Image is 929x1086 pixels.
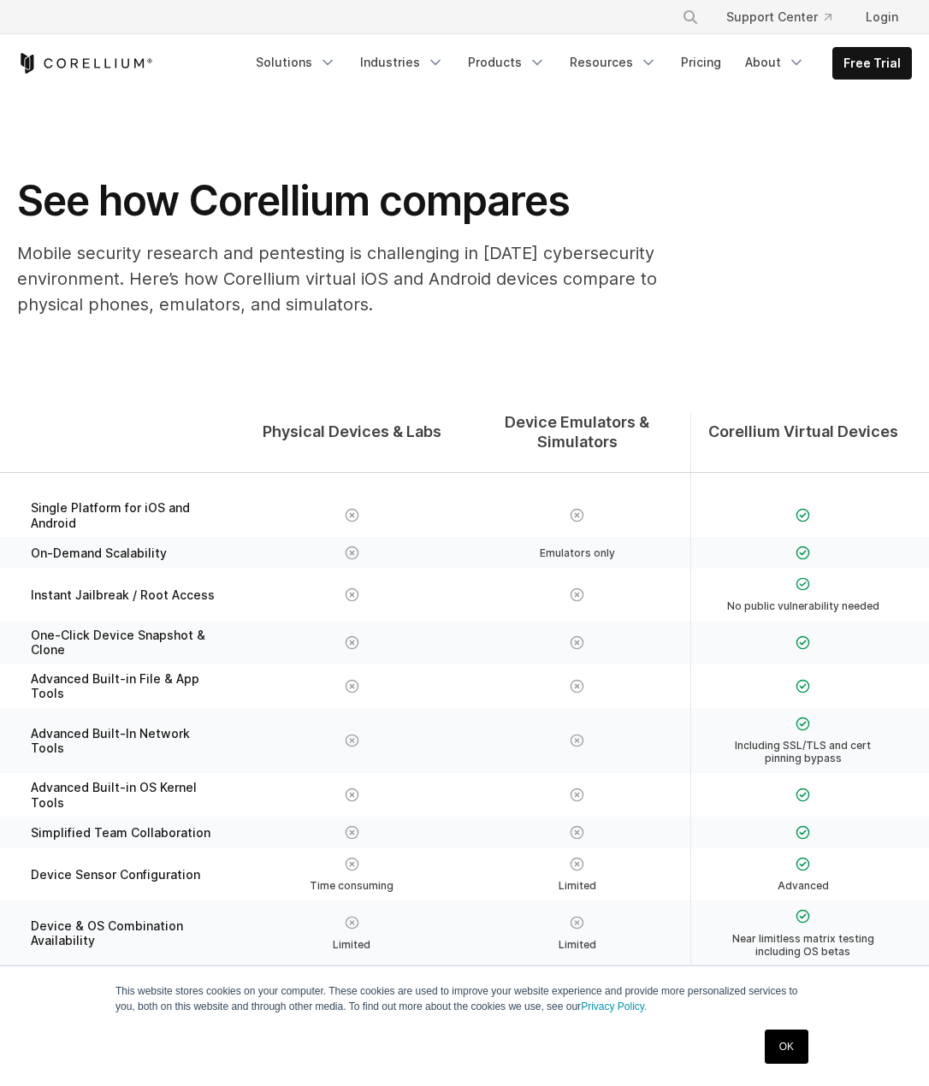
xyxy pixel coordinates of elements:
img: Checkmark [796,577,810,592]
span: Limited [559,938,596,951]
a: OK [765,1030,808,1064]
span: Advanced [778,879,829,892]
span: One-Click Device Snapshot & Clone [31,628,222,658]
img: X [345,546,359,560]
span: Emulators only [540,546,615,559]
span: Advanced Built-In Network Tools [31,726,222,756]
img: X [570,734,584,748]
span: Advanced Built-in File & App Tools [31,671,222,701]
img: X [345,508,359,522]
span: Including SSL/TLS and cert pinning bypass [727,739,880,764]
img: Checkmark [796,635,810,650]
img: X [345,916,359,930]
span: On-Demand Scalability [31,546,167,561]
img: X [570,635,584,650]
span: Limited [333,938,370,951]
span: Corellium Virtual Devices [708,422,898,442]
a: Resources [559,47,667,78]
a: Products [458,47,556,78]
span: Single Platform for iOS and Android [31,500,222,530]
img: X [345,825,359,840]
img: X [345,679,359,694]
span: No public vulnerability needed [727,599,879,612]
span: Limited [559,879,596,892]
img: X [570,679,584,694]
span: Instant Jailbreak / Root Access [31,587,215,603]
img: Checkmark [796,717,810,731]
a: Corellium Home [17,53,153,74]
span: Advanced Built-in OS Kernel Tools [31,780,222,810]
img: X [570,788,584,802]
span: Near limitless matrix testing including OS betas [727,932,880,958]
h1: See how Corellium compares [17,175,701,227]
img: X [570,508,584,522]
span: Device Sensor Configuration [31,867,200,882]
a: Pricing [671,47,731,78]
span: Device Emulators & Simulators [482,413,673,452]
img: Checkmark [796,679,810,694]
span: Time consuming [310,879,393,892]
a: About [735,47,815,78]
p: Mobile security research and pentesting is challenging in [DATE] cybersecurity environment. Here’... [17,240,701,317]
a: Free Trial [833,48,911,79]
div: Navigation Menu [246,47,912,80]
img: Checkmark [796,857,810,871]
img: Checkmark [796,788,810,802]
img: Checkmark [796,825,810,840]
button: Search [675,2,706,32]
img: Checkmark [796,546,810,560]
a: Privacy Policy. [581,1000,647,1012]
img: X [570,916,584,930]
p: This website stores cookies on your computer. These cookies are used to improve your website expe... [115,983,814,1014]
img: X [345,635,359,650]
img: X [570,825,584,840]
img: X [345,788,359,802]
a: Solutions [246,47,346,78]
img: Checkmark [796,508,810,522]
img: X [570,857,584,871]
img: Checkmark [796,909,810,924]
img: X [570,587,584,602]
img: X [345,587,359,602]
img: X [345,857,359,871]
a: Support Center [713,2,845,32]
span: Simplified Team Collaboration [31,825,210,841]
a: Industries [350,47,454,78]
span: Device & OS Combination Availability [31,918,222,948]
a: Login [852,2,912,32]
div: Navigation Menu [661,2,912,32]
img: X [345,734,359,748]
span: Physical Devices & Labs [263,422,441,442]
